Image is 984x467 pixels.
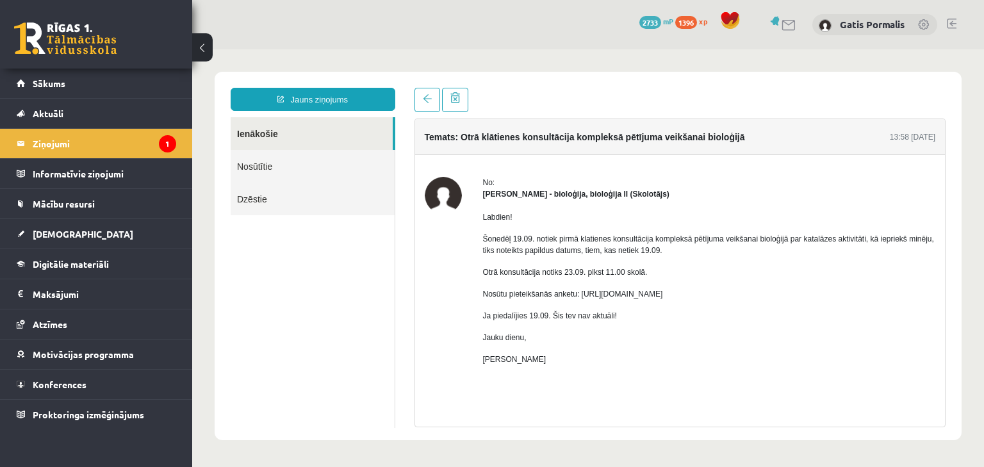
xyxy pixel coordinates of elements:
div: 13:58 [DATE] [698,82,743,94]
span: Konferences [33,379,86,390]
span: Mācību resursi [33,198,95,209]
span: Aktuāli [33,108,63,119]
div: No: [291,127,744,139]
p: Labdien! [291,162,744,174]
a: Mācību resursi [17,189,176,218]
a: [DEMOGRAPHIC_DATA] [17,219,176,249]
a: Digitālie materiāli [17,249,176,279]
span: [DEMOGRAPHIC_DATA] [33,228,133,240]
span: mP [663,16,673,26]
a: Sākums [17,69,176,98]
span: Proktoringa izmēģinājums [33,409,144,420]
a: Jauns ziņojums [38,38,203,61]
img: Gatis Pormalis [819,19,832,32]
a: Motivācijas programma [17,340,176,369]
p: [PERSON_NAME] [291,304,744,316]
a: 1396 xp [675,16,714,26]
h4: Temats: Otrā klātienes konsultācija kompleksā pētījuma veikšanai bioloģijā [233,83,553,93]
legend: Informatīvie ziņojumi [33,159,176,188]
a: Atzīmes [17,309,176,339]
img: Elza Saulīte - bioloģija, bioloģija II [233,127,270,165]
span: 1396 [675,16,697,29]
a: Gatis Pormalis [840,18,905,31]
p: Jauku dienu, [291,283,744,294]
a: Maksājumi [17,279,176,309]
legend: Ziņojumi [33,129,176,158]
p: Nosūtu pieteikšanās anketu: [URL][DOMAIN_NAME] [291,239,744,250]
p: Ja piedalījies 19.09. Šis tev nav aktuāli! [291,261,744,272]
i: 1 [159,135,176,152]
legend: Maksājumi [33,279,176,309]
a: Aktuāli [17,99,176,128]
span: Sākums [33,78,65,89]
a: Ziņojumi1 [17,129,176,158]
a: Ienākošie [38,68,201,101]
span: Digitālie materiāli [33,258,109,270]
span: 2733 [639,16,661,29]
p: Šonedēļ 19.09. notiek pirmā klatienes konsultācija kompleksā pētījuma veikšanai bioloģijā par kat... [291,184,744,207]
a: Rīgas 1. Tālmācības vidusskola [14,22,117,54]
strong: [PERSON_NAME] - bioloģija, bioloģija II (Skolotājs) [291,140,477,149]
a: 2733 mP [639,16,673,26]
a: Informatīvie ziņojumi [17,159,176,188]
span: Motivācijas programma [33,348,134,360]
p: Otrā konsultācija notiks 23.09. plkst 11.00 skolā. [291,217,744,229]
span: Atzīmes [33,318,67,330]
a: Dzēstie [38,133,202,166]
a: Nosūtītie [38,101,202,133]
a: Proktoringa izmēģinājums [17,400,176,429]
a: Konferences [17,370,176,399]
span: xp [699,16,707,26]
